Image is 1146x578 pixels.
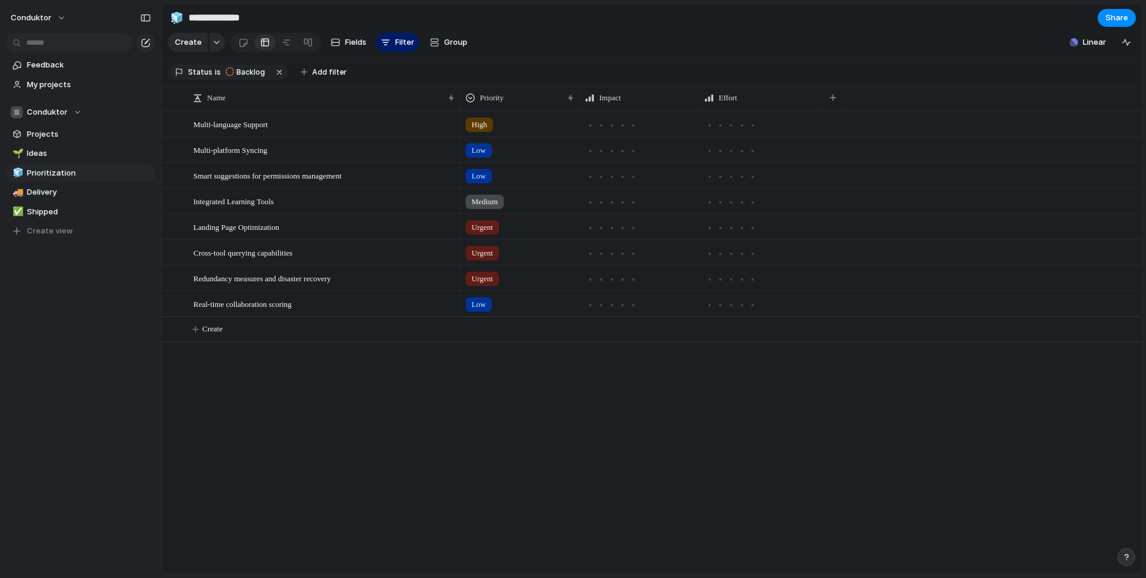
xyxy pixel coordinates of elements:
span: Medium [472,196,498,208]
span: Conduktor [11,12,51,24]
span: Low [472,144,486,156]
span: Smart suggestions for permissions management [193,168,341,182]
span: Add filter [312,67,347,78]
span: Redundancy measures and disaster recovery [193,271,331,285]
a: 🌱Ideas [6,144,155,162]
button: 🌱 [11,147,23,159]
span: Delivery [27,186,151,198]
button: Fields [326,33,371,52]
button: Group [424,33,473,52]
a: My projects [6,76,155,94]
span: Group [444,36,467,48]
span: Urgent [472,247,493,259]
span: is [215,67,221,78]
span: Cross-tool querying capabilities [193,245,292,259]
span: Linear [1083,36,1106,48]
span: Ideas [27,147,151,159]
span: Multi-language Support [193,117,268,131]
button: 🧊 [167,8,186,27]
span: Prioritization [27,167,151,179]
button: Linear [1065,33,1111,51]
span: Projects [27,128,151,140]
span: Urgent [472,222,493,233]
button: Backlog [222,66,272,79]
span: Backlog [236,67,265,78]
span: Fields [345,36,366,48]
button: Create [168,33,208,52]
span: Share [1105,12,1128,24]
a: Feedback [6,56,155,74]
div: 🧊 [13,166,21,180]
a: ✅Shipped [6,203,155,221]
span: Low [472,299,486,310]
span: Real-time collaboration scoring [193,297,292,310]
span: My projects [27,79,151,91]
span: Name [207,92,226,104]
button: Conduktor [5,8,72,27]
button: Create view [6,222,155,240]
span: Status [188,67,212,78]
div: ✅ [13,205,21,219]
span: Create [175,36,202,48]
span: Low [472,170,486,182]
a: Projects [6,125,155,143]
div: 🌱 [13,147,21,161]
span: Conduktor [27,106,67,118]
div: 🚚 [13,186,21,199]
span: Create view [27,225,73,237]
span: Create [202,323,223,335]
span: Urgent [472,273,493,285]
button: is [212,66,223,79]
button: Add filter [294,64,354,81]
div: 🧊 [170,10,183,26]
button: Conduktor [6,103,155,121]
button: Filter [376,33,419,52]
span: Multi-platform Syncing [193,143,267,156]
span: Landing Page Optimization [193,220,279,233]
span: Integrated Learning Tools [193,194,274,208]
span: Effort [719,92,737,104]
span: Impact [599,92,621,104]
button: 🚚 [11,186,23,198]
button: Share [1098,9,1136,27]
span: Priority [480,92,504,104]
button: 🧊 [11,167,23,179]
a: 🧊Prioritization [6,164,155,182]
span: Shipped [27,206,151,218]
span: Feedback [27,59,151,71]
button: ✅ [11,206,23,218]
a: 🚚Delivery [6,183,155,201]
span: High [472,119,487,131]
span: Filter [395,36,414,48]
